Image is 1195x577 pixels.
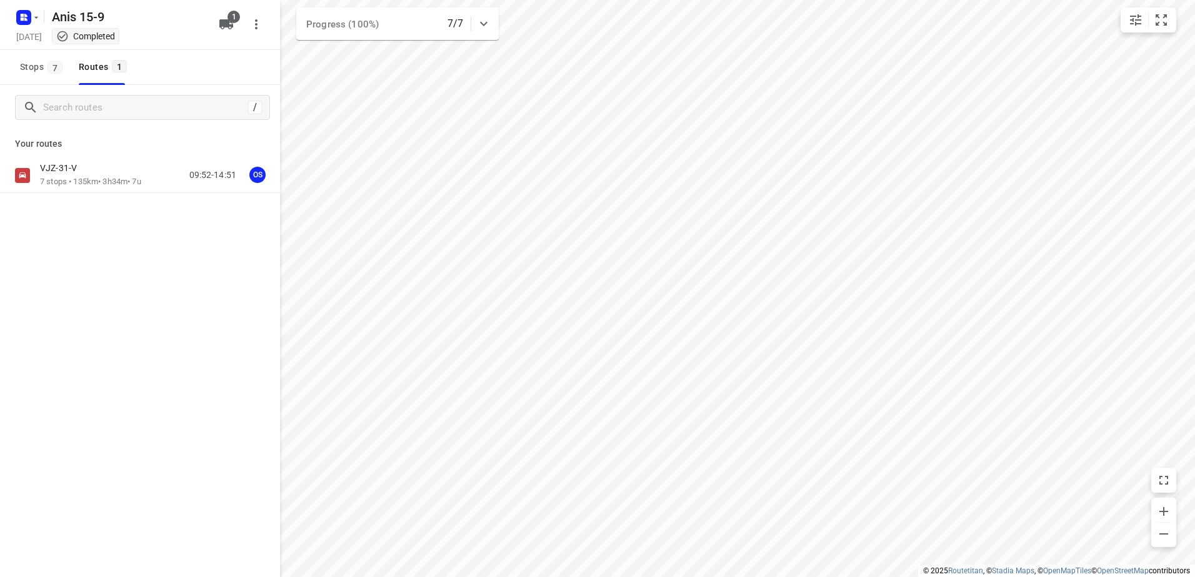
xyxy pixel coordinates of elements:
[189,169,236,182] p: 09:52-14:51
[214,12,239,37] button: 1
[20,59,66,75] span: Stops
[1149,7,1174,32] button: Fit zoom
[47,61,62,74] span: 7
[1043,566,1091,575] a: OpenMapTiles
[948,566,983,575] a: Routetitan
[992,566,1034,575] a: Stadia Maps
[40,162,84,174] p: VJZ-31-V
[227,11,240,23] span: 1
[112,60,127,72] span: 1
[248,101,262,114] div: /
[43,98,248,117] input: Search routes
[306,19,379,30] span: Progress (100%)
[79,59,131,75] div: Routes
[56,30,115,42] div: This project completed. You cannot make any changes to it.
[15,137,265,150] p: Your routes
[244,12,269,37] button: More
[923,566,1190,575] li: © 2025 , © , © © contributors
[1123,7,1148,32] button: Map settings
[40,176,141,188] p: 7 stops • 135km • 3h34m • 7u
[447,16,463,31] p: 7/7
[1097,566,1149,575] a: OpenStreetMap
[296,7,499,40] div: Progress (100%)7/7
[1121,7,1176,32] div: small contained button group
